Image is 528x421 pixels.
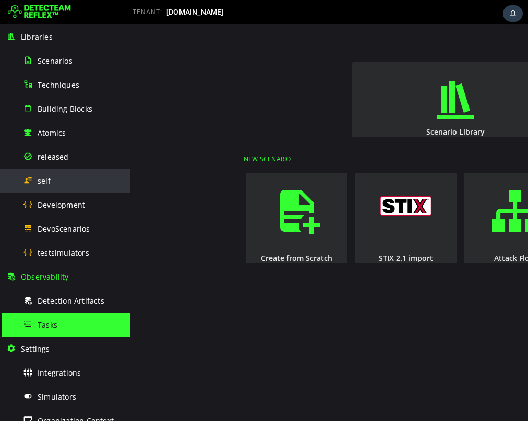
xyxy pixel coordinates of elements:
[38,104,92,114] span: Building Blocks
[332,229,436,239] div: Attack Flow
[38,392,76,402] span: Simulators
[224,149,326,239] button: STIX 2.1 import
[38,152,69,162] span: released
[21,344,50,354] span: Settings
[38,224,90,234] span: DevoScenarios
[38,176,51,186] span: self
[109,130,164,139] legend: New Scenario
[333,149,435,239] button: Attack Flow
[38,320,57,330] span: Tasks
[221,103,429,113] div: Scenario Library
[38,368,81,378] span: Integrations
[21,32,53,42] span: Libraries
[38,80,79,90] span: Techniques
[133,8,162,16] span: TENANT:
[222,38,428,113] button: Scenario Library
[38,56,73,66] span: Scenarios
[503,5,523,22] div: Task Notifications
[38,200,85,210] span: Development
[223,229,327,239] div: STIX 2.1 import
[115,149,217,239] button: Create from Scratch
[166,8,224,16] span: [DOMAIN_NAME]
[21,272,69,282] span: Observability
[114,229,218,239] div: Create from Scratch
[249,172,302,192] img: logo_stix.svg
[8,4,71,20] img: Detecteam logo
[38,128,66,138] span: Atomics
[38,248,89,258] span: testsimulators
[38,296,104,306] span: Detection Artifacts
